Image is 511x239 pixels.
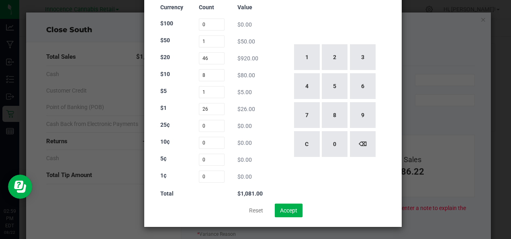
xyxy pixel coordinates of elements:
[199,171,225,183] input: Count
[237,89,252,95] span: $5.00
[350,73,376,99] button: 6
[199,137,225,149] input: Count
[199,120,225,132] input: Count
[237,72,255,78] span: $80.00
[237,4,263,10] h3: Value
[160,155,167,163] label: 5¢
[160,104,167,112] label: $1
[199,86,225,98] input: Count
[199,19,225,31] input: Count
[160,4,186,10] h3: Currency
[350,102,376,128] button: 9
[199,35,225,47] input: Count
[294,73,320,99] button: 4
[322,73,347,99] button: 5
[8,175,32,199] iframe: Resource center
[350,44,376,70] button: 3
[237,21,252,28] span: $0.00
[237,38,255,45] span: $50.00
[199,4,225,10] h3: Count
[237,55,258,62] span: $920.00
[199,103,225,115] input: Count
[160,70,170,78] label: $10
[199,69,225,81] input: Count
[322,44,347,70] button: 2
[294,44,320,70] button: 1
[160,19,173,28] label: $100
[237,191,263,197] h3: $1,081.00
[294,131,320,157] button: C
[294,102,320,128] button: 7
[199,52,225,64] input: Count
[237,123,252,129] span: $0.00
[199,154,225,166] input: Count
[322,131,347,157] button: 0
[237,157,252,163] span: $0.00
[237,173,252,180] span: $0.00
[244,204,268,217] button: Reset
[160,53,170,62] label: $20
[275,204,303,217] button: Accept
[160,191,186,197] h3: Total
[160,87,167,95] label: $5
[237,140,252,146] span: $0.00
[322,102,347,128] button: 8
[160,36,170,45] label: $50
[237,106,255,112] span: $26.00
[350,131,376,157] button: ⌫
[160,138,170,146] label: 10¢
[160,171,167,180] label: 1¢
[160,121,170,129] label: 25¢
